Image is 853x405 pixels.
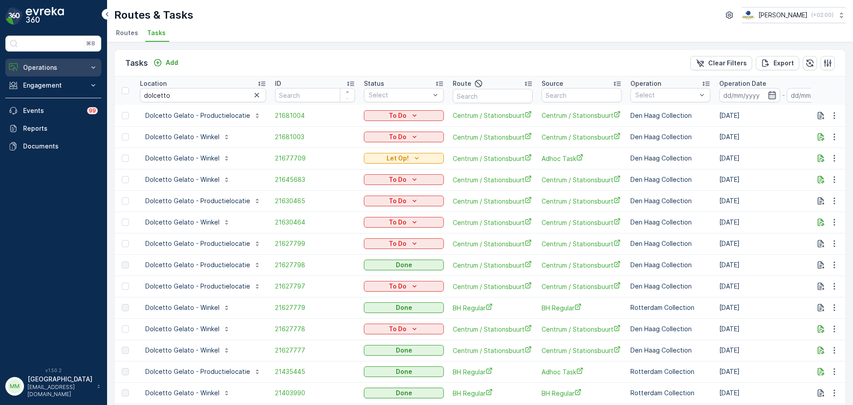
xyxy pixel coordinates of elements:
p: Den Haag Collection [630,239,710,248]
span: Centrum / Stationsbuurt [453,239,533,249]
div: Toggle Row Selected [122,176,129,183]
p: Dolcetto Gelato - Winkel [145,132,219,141]
input: Search [275,88,355,102]
span: Centrum / Stationsbuurt [542,175,622,184]
button: To Do [364,281,444,292]
button: Let Op! [364,153,444,164]
a: BH Regular [453,367,533,377]
p: To Do [389,132,407,141]
a: Centrum / Stationsbuurt [453,346,533,355]
p: Den Haag Collection [630,154,710,163]
td: [DATE] [715,169,852,190]
a: 21645683 [275,175,355,184]
button: Dolcetto Gelato - Winkel [140,130,235,144]
p: ID [275,79,281,88]
a: 21627779 [275,303,355,312]
a: Centrum / Stationsbuurt [542,196,622,206]
button: Dolcetto Gelato - Productielocatie [140,237,266,251]
p: Dolcetto Gelato - Winkel [145,346,219,355]
div: MM [8,379,22,393]
a: Centrum / Stationsbuurt [453,196,533,206]
span: BH Regular [542,303,622,313]
button: Dolcetto Gelato - Productielocatie [140,194,266,208]
img: logo [5,7,23,25]
span: Centrum / Stationsbuurt [542,282,622,291]
p: ( +02:00 ) [811,12,833,19]
p: 99 [89,107,96,114]
div: Toggle Row Selected [122,112,129,119]
a: 21627778 [275,325,355,333]
button: Dolcetto Gelato - Winkel [140,386,235,400]
button: Dolcetto Gelato - Winkel [140,322,235,336]
button: Done [364,260,444,270]
p: Select [369,91,430,100]
td: [DATE] [715,297,852,318]
p: Den Haag Collection [630,218,710,227]
a: Centrum / Stationsbuurt [542,261,622,270]
button: To Do [364,132,444,142]
p: Dolcetto Gelato - Productielocatie [145,261,250,269]
p: To Do [389,218,407,227]
a: Centrum / Stationsbuurt [542,346,622,355]
p: Done [396,303,412,312]
button: Done [364,302,444,313]
p: Done [396,261,412,269]
div: Toggle Row Selected [122,240,129,247]
a: Adhoc Task [542,154,622,163]
p: Den Haag Collection [630,111,710,120]
p: Operation Date [719,79,766,88]
div: Toggle Row Selected [122,155,129,162]
p: Engagement [23,81,84,90]
p: Den Haag Collection [630,346,710,355]
button: Operations [5,59,101,76]
a: 21435445 [275,367,355,376]
p: Rotterdam Collection [630,367,710,376]
span: 21627797 [275,282,355,291]
p: Dolcetto Gelato - Productielocatie [145,239,250,248]
p: Rotterdam Collection [630,389,710,397]
a: BH Regular [453,389,533,398]
span: Adhoc Task [542,367,622,377]
p: Status [364,79,384,88]
div: Toggle Row Selected [122,197,129,205]
p: Operation [630,79,661,88]
p: Done [396,367,412,376]
p: Dolcetto Gelato - Winkel [145,218,219,227]
a: Centrum / Stationsbuurt [453,218,533,227]
input: dd/mm/yyyy [719,88,780,102]
p: To Do [389,325,407,333]
p: Clear Filters [708,59,747,68]
input: dd/mm/yyyy [787,88,848,102]
span: BH Regular [453,303,533,313]
p: Dolcetto Gelato - Winkel [145,325,219,333]
a: Centrum / Stationsbuurt [542,132,622,142]
input: Search [453,89,533,103]
button: MM[GEOGRAPHIC_DATA][EMAIL_ADDRESS][DOMAIN_NAME] [5,375,101,398]
p: Den Haag Collection [630,282,710,291]
td: [DATE] [715,318,852,340]
span: Centrum / Stationsbuurt [453,175,533,184]
button: To Do [364,110,444,121]
td: [DATE] [715,276,852,297]
p: Dolcetto Gelato - Winkel [145,154,219,163]
a: Centrum / Stationsbuurt [542,239,622,249]
a: 21627799 [275,239,355,248]
span: Centrum / Stationsbuurt [542,111,622,120]
p: Den Haag Collection [630,261,710,269]
span: BH Regular [542,389,622,398]
a: 21630465 [275,196,355,205]
p: Dolcetto Gelato - Productielocatie [145,367,250,376]
button: To Do [364,324,444,334]
button: Dolcetto Gelato - Productielocatie [140,258,266,272]
a: Centrum / Stationsbuurt [453,261,533,270]
td: [DATE] [715,340,852,361]
p: Location [140,79,167,88]
input: Search [542,88,622,102]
